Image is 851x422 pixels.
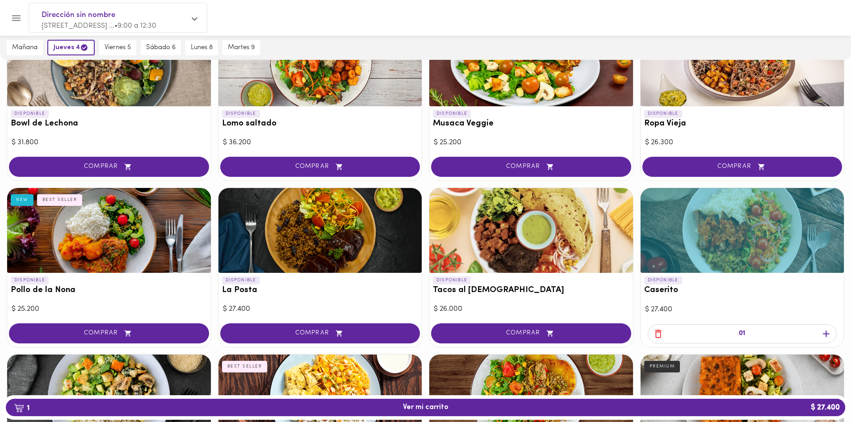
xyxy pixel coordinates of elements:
p: 01 [739,329,745,339]
p: DISPONIBLE [644,110,682,118]
div: Lomo saltado [218,21,422,106]
h3: Pollo de la Nona [11,286,207,295]
p: DISPONIBLE [222,276,260,284]
b: 1 [8,402,35,414]
span: COMPRAR [442,163,620,171]
div: Bowl de Lechona [7,21,211,106]
p: DISPONIBLE [11,276,49,284]
button: lunes 8 [185,40,218,55]
span: viernes 5 [105,44,131,52]
button: COMPRAR [220,157,420,177]
span: COMPRAR [20,163,198,171]
button: martes 9 [222,40,260,55]
button: COMPRAR [9,157,209,177]
span: martes 9 [228,44,255,52]
span: mañana [12,44,38,52]
button: 1Ver mi carrito$ 27.400 [6,399,845,416]
p: DISPONIBLE [11,110,49,118]
span: COMPRAR [20,330,198,337]
div: Ropa Vieja [641,21,844,106]
div: BEST SELLER [37,194,83,206]
div: $ 31.800 [12,138,206,148]
button: COMPRAR [220,323,420,343]
div: $ 27.400 [223,304,418,314]
div: Caserito [641,188,844,273]
div: $ 36.200 [223,138,418,148]
span: COMPRAR [231,163,409,171]
div: $ 25.200 [434,138,629,148]
button: Menu [5,7,27,29]
p: DISPONIBLE [222,110,260,118]
span: lunes 8 [191,44,213,52]
button: sábado 6 [141,40,181,55]
h3: Bowl de Lechona [11,119,207,129]
button: COMPRAR [431,323,631,343]
h3: Tacos al [DEMOGRAPHIC_DATA] [433,286,629,295]
button: COMPRAR [431,157,631,177]
button: viernes 5 [99,40,136,55]
div: $ 27.400 [645,305,840,315]
div: Pollo de la Nona [7,188,211,273]
h3: Caserito [644,286,841,295]
button: COMPRAR [9,323,209,343]
p: DISPONIBLE [644,276,682,284]
button: COMPRAR [642,157,843,177]
img: cart.png [14,404,24,413]
p: DISPONIBLE [433,110,471,118]
div: NEW [11,194,34,206]
h3: Ropa Vieja [644,119,841,129]
span: Ver mi carrito [403,403,449,412]
div: PREMIUM [644,361,680,372]
p: DISPONIBLE [433,276,471,284]
div: BEST SELLER [222,361,268,372]
div: La Posta [218,188,422,273]
span: COMPRAR [231,330,409,337]
span: COMPRAR [654,163,831,171]
iframe: Messagebird Livechat Widget [799,370,842,413]
button: mañana [7,40,43,55]
span: [STREET_ADDRESS] ... • 9:00 a 12:30 [42,22,156,29]
span: COMPRAR [442,330,620,337]
span: Dirección sin nombre [42,9,185,21]
div: $ 26.000 [434,304,629,314]
h3: Musaca Veggie [433,119,629,129]
div: Musaca Veggie [429,21,633,106]
div: $ 25.200 [12,304,206,314]
h3: Lomo saltado [222,119,419,129]
span: sábado 6 [146,44,176,52]
div: $ 26.300 [645,138,840,148]
div: Tacos al Pastor [429,188,633,273]
span: jueves 4 [54,43,88,52]
button: jueves 4 [47,40,95,55]
h3: La Posta [222,286,419,295]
